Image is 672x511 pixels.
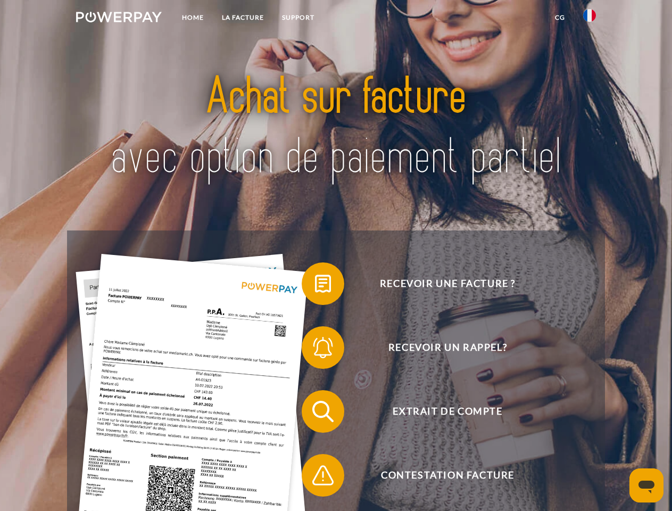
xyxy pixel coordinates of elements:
button: Extrait de compte [302,390,578,433]
img: qb_bell.svg [310,334,336,361]
button: Contestation Facture [302,454,578,497]
a: Home [173,8,213,27]
iframe: Bouton de lancement de la fenêtre de messagerie [629,468,663,502]
button: Recevoir un rappel? [302,326,578,369]
span: Contestation Facture [317,454,578,497]
span: Recevoir un rappel? [317,326,578,369]
a: CG [546,8,574,27]
a: Support [273,8,323,27]
button: Recevoir une facture ? [302,262,578,305]
img: logo-powerpay-white.svg [76,12,162,22]
img: fr [583,9,596,22]
a: LA FACTURE [213,8,273,27]
img: qb_warning.svg [310,462,336,489]
span: Extrait de compte [317,390,578,433]
img: qb_bill.svg [310,270,336,297]
span: Recevoir une facture ? [317,262,578,305]
img: title-powerpay_fr.svg [102,51,570,204]
img: qb_search.svg [310,398,336,425]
